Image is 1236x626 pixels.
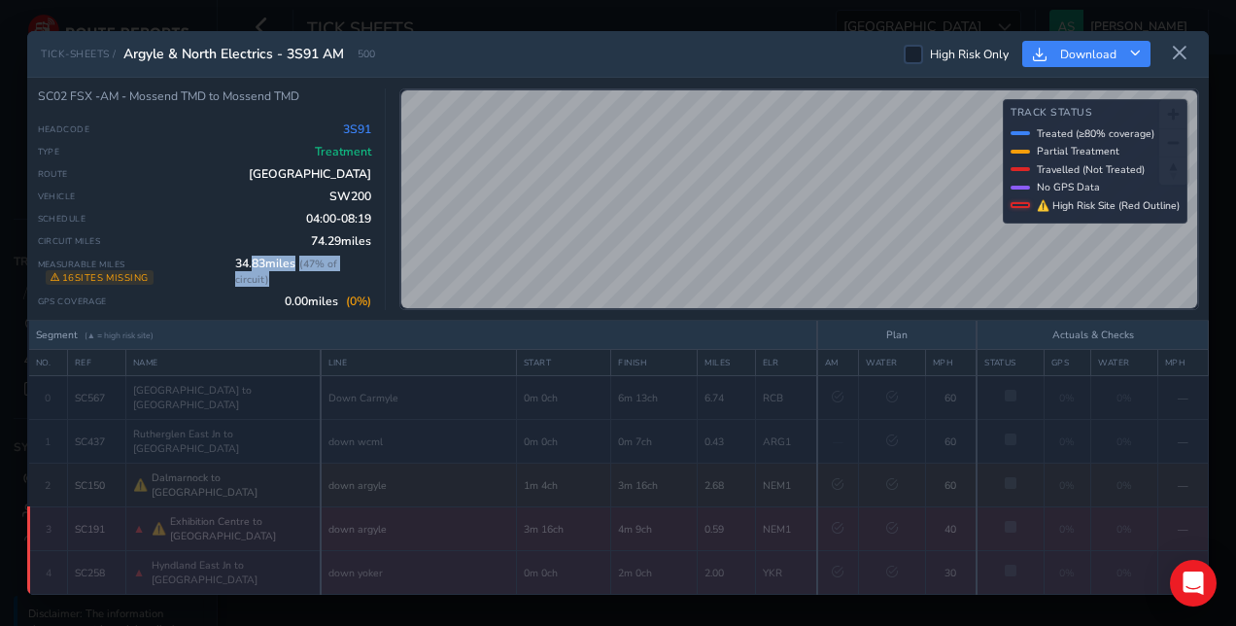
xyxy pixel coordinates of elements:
[611,551,698,595] td: 2m 0ch
[1116,435,1132,449] span: 0%
[858,350,925,376] th: WATER
[343,122,371,137] span: 3S91
[1059,391,1075,405] span: 0%
[1037,162,1145,177] span: Travelled (Not Treated)
[755,464,817,507] td: NEM1
[321,464,517,507] td: down argyle
[611,350,698,376] th: FINISH
[516,507,611,551] td: 3m 16ch
[1037,126,1154,141] span: Treated (≥80% coverage)
[1170,560,1217,607] div: Open Intercom Messenger
[1037,198,1180,213] span: ⚠ High Risk Site (Red Outline)
[133,427,313,456] span: Rutherglen East Jn to [GEOGRAPHIC_DATA]
[833,435,843,449] span: —
[925,507,977,551] td: 40
[755,507,817,551] td: NEM1
[817,350,858,376] th: AM
[611,420,698,464] td: 0m 7ch
[1037,180,1100,194] span: No GPS Data
[1157,420,1208,464] td: —
[925,551,977,595] td: 30
[698,350,755,376] th: MILES
[516,420,611,464] td: 0m 0ch
[235,256,371,287] span: 34.83 miles
[698,551,755,595] td: 2.00
[311,233,371,249] span: 74.29 miles
[321,507,517,551] td: down argyle
[1037,144,1119,158] span: Partial Treatment
[925,376,977,420] td: 60
[126,350,321,376] th: NAME
[1090,350,1157,376] th: WATER
[1157,507,1208,551] td: —
[516,551,611,595] td: 0m 0ch
[1059,522,1075,537] span: 0%
[698,464,755,507] td: 2.68
[315,144,371,159] span: Treatment
[1157,376,1208,420] td: —
[977,321,1208,350] th: Actuals & Checks
[611,507,698,551] td: 4m 9ch
[346,294,371,309] span: ( 0 %)
[1157,350,1208,376] th: MPH
[170,514,312,543] span: Exhibition Centre to [GEOGRAPHIC_DATA]
[698,420,755,464] td: 0.43
[611,376,698,420] td: 6m 13ch
[321,551,517,595] td: down yoker
[306,211,371,226] span: 04:00 - 08:19
[925,350,977,376] th: MPH
[1157,464,1208,507] td: —
[1116,391,1132,405] span: 0%
[817,321,977,350] th: Plan
[1059,478,1075,493] span: 0%
[321,420,517,464] td: down wcml
[611,464,698,507] td: 3m 16ch
[516,464,611,507] td: 1m 4ch
[152,470,313,500] span: Dalmarnock to [GEOGRAPHIC_DATA]
[29,321,817,350] th: Segment
[698,376,755,420] td: 6.74
[249,166,371,182] span: [GEOGRAPHIC_DATA]
[1157,551,1208,595] td: —
[925,420,977,464] td: 60
[321,376,517,420] td: Down Carmyle
[977,350,1044,376] th: STATUS
[235,257,337,287] span: ( 47 % of circuit)
[401,90,1198,310] canvas: Map
[755,350,817,376] th: ELR
[133,383,313,412] span: [GEOGRAPHIC_DATA] to [GEOGRAPHIC_DATA]
[1011,107,1180,120] h4: Track Status
[755,551,817,595] td: YKR
[152,558,312,587] span: Hyndland East Jn to [GEOGRAPHIC_DATA]
[1116,478,1132,493] span: 0%
[321,350,517,376] th: LINE
[755,420,817,464] td: ARG1
[516,350,611,376] th: START
[329,189,371,204] span: SW200
[925,464,977,507] td: 60
[1044,350,1090,376] th: GPS
[516,376,611,420] td: 0m 0ch
[698,507,755,551] td: 0.59
[1116,522,1132,537] span: 0%
[1059,435,1075,449] span: 0%
[755,376,817,420] td: RCB
[285,294,371,309] span: 0.00 miles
